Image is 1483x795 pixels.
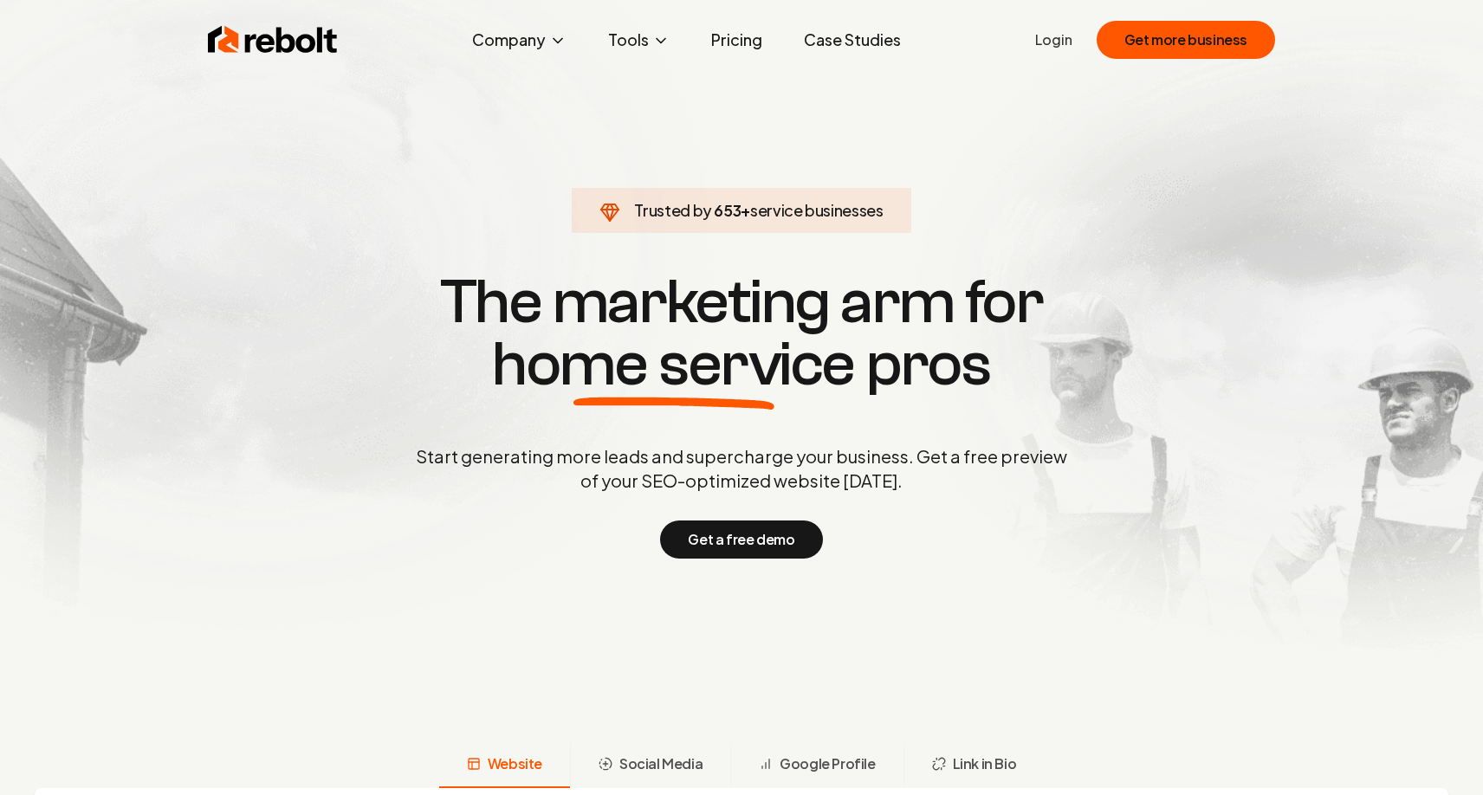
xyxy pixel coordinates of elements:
[488,753,542,774] span: Website
[741,200,750,220] span: +
[492,333,855,396] span: home service
[697,23,776,57] a: Pricing
[439,743,570,788] button: Website
[953,753,1017,774] span: Link in Bio
[790,23,915,57] a: Case Studies
[730,743,903,788] button: Google Profile
[412,444,1071,493] p: Start generating more leads and supercharge your business. Get a free preview of your SEO-optimiz...
[208,23,338,57] img: Rebolt Logo
[903,743,1045,788] button: Link in Bio
[570,743,730,788] button: Social Media
[634,200,711,220] span: Trusted by
[326,271,1157,396] h1: The marketing arm for pros
[750,200,884,220] span: service businesses
[714,198,741,223] span: 653
[594,23,683,57] button: Tools
[660,520,822,559] button: Get a free demo
[619,753,703,774] span: Social Media
[1097,21,1275,59] button: Get more business
[1035,29,1072,50] a: Login
[458,23,580,57] button: Company
[780,753,875,774] span: Google Profile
